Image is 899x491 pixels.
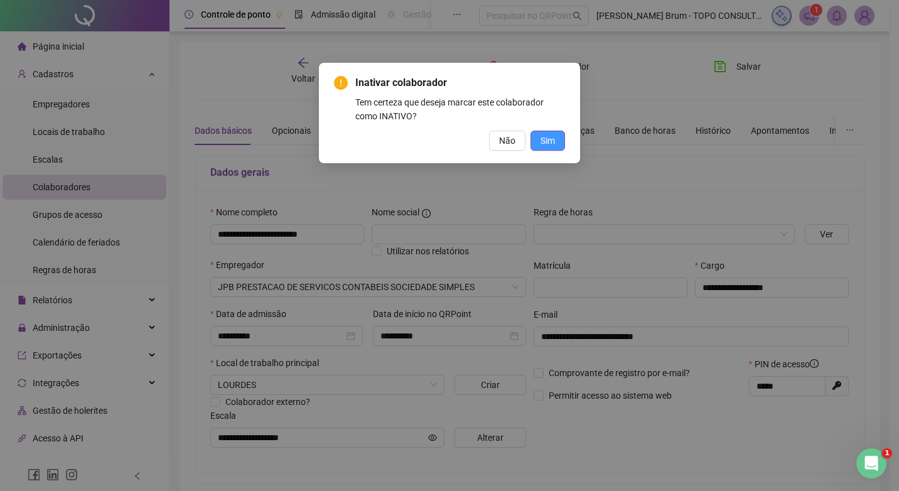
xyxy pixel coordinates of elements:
div: Tem certeza que deseja marcar este colaborador como INATIVO? [355,95,565,123]
button: Sim [530,131,565,151]
span: Não [499,134,515,148]
button: Não [489,131,525,151]
span: Sim [541,134,555,148]
iframe: Intercom live chat [856,448,886,478]
span: Inativar colaborador [355,75,565,90]
span: exclamation-circle [334,76,348,90]
span: 1 [882,448,892,458]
